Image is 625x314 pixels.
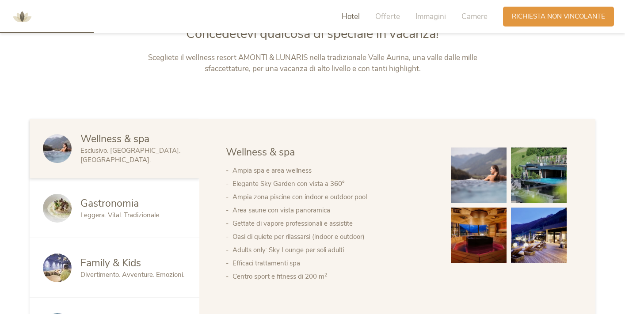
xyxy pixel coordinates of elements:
[232,217,433,230] li: Gettate di vapore professionali e assistite
[80,146,180,164] span: Esclusivo. [GEOGRAPHIC_DATA]. [GEOGRAPHIC_DATA].
[342,11,360,22] span: Hotel
[375,11,400,22] span: Offerte
[232,270,433,283] li: Centro sport e fitness di 200 m
[9,4,35,30] img: AMONTI & LUNARIS Wellnessresort
[80,197,139,210] span: Gastronomia
[9,13,35,19] a: AMONTI & LUNARIS Wellnessresort
[232,190,433,204] li: Ampia zona piscine con indoor e outdoor pool
[324,272,328,278] sup: 2
[232,177,433,190] li: Elegante Sky Garden con vista a 360°
[80,256,141,270] span: Family & Kids
[232,243,433,257] li: Adults only: Sky Lounge per soli adulti
[512,12,605,21] span: Richiesta non vincolante
[461,11,488,22] span: Camere
[128,52,497,75] p: Scegliete il wellness resort AMONTI & LUNARIS nella tradizionale Valle Aurina, una valle dalle mi...
[80,132,149,146] span: Wellness & spa
[232,257,433,270] li: Efficaci trattamenti spa
[232,230,433,243] li: Oasi di quiete per rilassarsi (indoor e outdoor)
[80,211,160,219] span: Leggera. Vital. Tradizionale.
[415,11,446,22] span: Immagini
[186,25,439,42] span: Concedetevi qualcosa di speciale in vacanza!
[226,145,295,159] span: Wellness & spa
[232,204,433,217] li: Area saune con vista panoramica
[232,164,433,177] li: Ampia spa e area wellness
[80,270,184,279] span: Divertimento. Avventure. Emozioni.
